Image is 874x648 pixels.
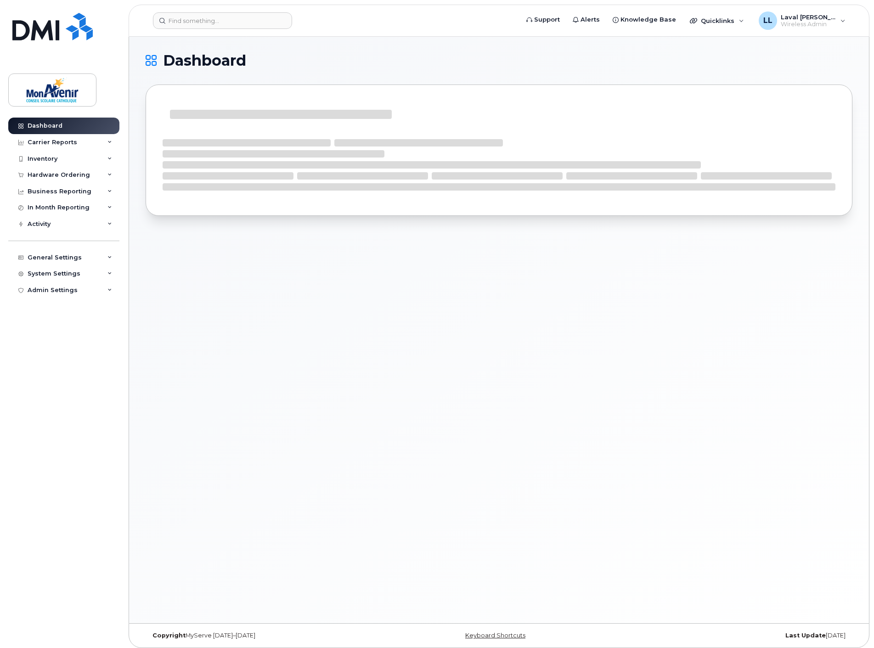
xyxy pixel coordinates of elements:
strong: Copyright [152,632,186,639]
strong: Last Update [785,632,826,639]
div: MyServe [DATE]–[DATE] [146,632,381,639]
span: Dashboard [163,54,246,68]
div: [DATE] [617,632,852,639]
a: Keyboard Shortcuts [465,632,525,639]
